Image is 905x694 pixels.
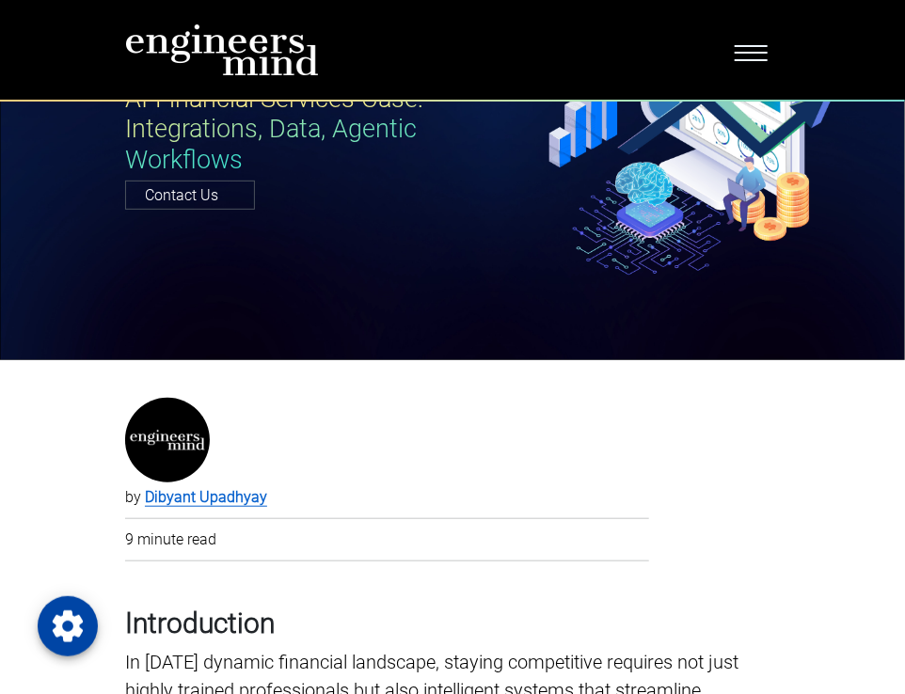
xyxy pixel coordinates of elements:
a: Dibyant Upadhyay [145,488,267,507]
h3: Introduction [125,607,780,640]
button: Toggle navigation [722,34,780,66]
img: logo [125,24,319,76]
img: EM_Logo [130,398,205,482]
span: AI-Financial Services Case: Integrations, Data, Agentic Workflows [125,84,423,175]
p: by [125,486,649,509]
p: 9 minute read [125,528,649,551]
a: Contact Us [125,181,255,210]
